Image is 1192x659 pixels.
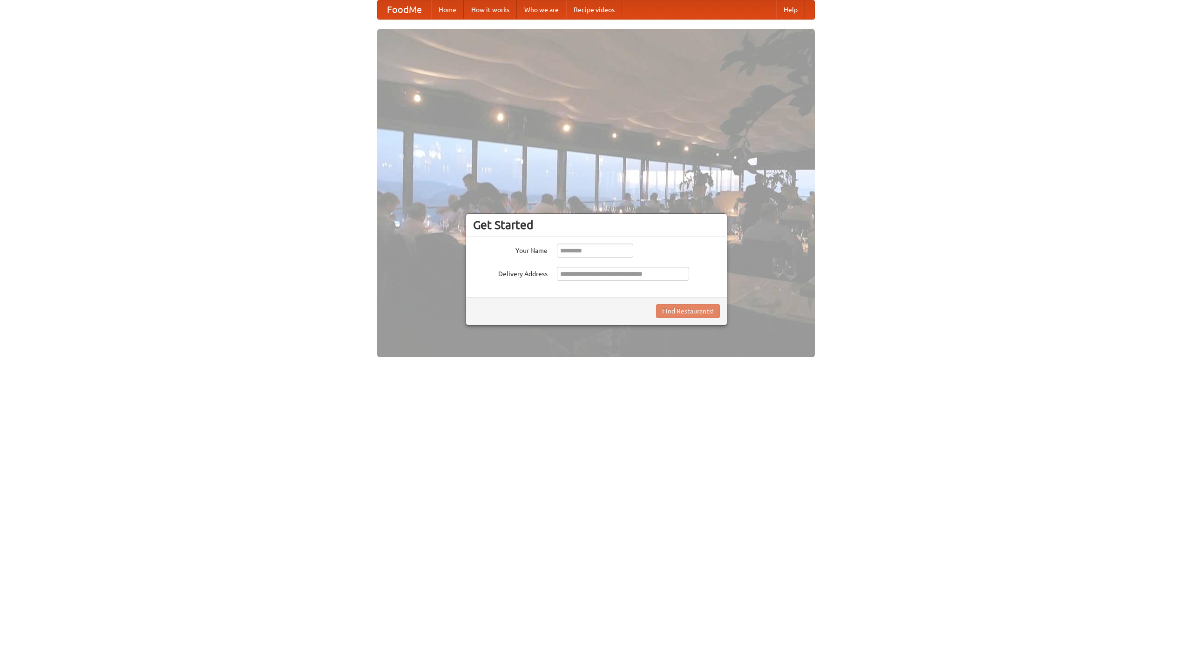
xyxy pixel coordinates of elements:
label: Your Name [473,244,548,255]
a: Recipe videos [566,0,622,19]
a: How it works [464,0,517,19]
a: Home [431,0,464,19]
a: FoodMe [378,0,431,19]
button: Find Restaurants! [656,304,720,318]
label: Delivery Address [473,267,548,279]
h3: Get Started [473,218,720,232]
a: Help [776,0,805,19]
a: Who we are [517,0,566,19]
